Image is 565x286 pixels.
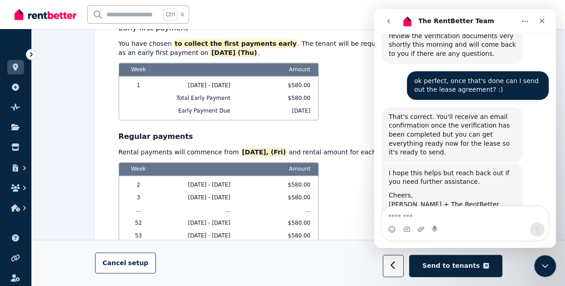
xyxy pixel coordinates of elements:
[158,232,252,239] span: [DATE] - [DATE]
[534,255,556,277] iframe: Intercom live chat
[15,8,76,21] img: RentBetter
[374,9,556,248] iframe: Intercom live chat
[210,48,258,57] span: [DATE] (Thu)
[258,63,314,76] span: Amount
[158,82,252,89] span: [DATE] - [DATE]
[258,163,314,175] span: Amount
[125,232,153,239] span: 53
[158,207,252,214] span: ...
[119,39,493,57] div: You have chosen . The tenant will be requested to pay as an early first payment on .
[158,219,252,227] span: [DATE] - [DATE]
[536,7,550,22] img: pinasao@gmail.com
[181,11,184,18] span: k
[258,207,314,214] span: ...
[125,219,153,227] span: 52
[158,194,252,201] span: [DATE] - [DATE]
[258,107,314,114] span: [DATE]
[119,148,480,157] div: Rental payments will commence from and rental amount for each period will be .
[125,63,153,76] span: Week
[125,207,153,214] span: ...
[258,194,314,201] span: $580.00
[258,219,314,227] span: $580.00
[422,261,480,271] span: Send to tenants
[174,39,297,48] span: to collect the first payments early
[125,181,153,188] span: 2
[258,181,314,188] span: $580.00
[128,259,149,268] span: setup
[158,181,252,188] span: [DATE] - [DATE]
[125,194,153,201] span: 3
[163,9,177,20] span: Ctrl
[119,131,193,142] p: Regular payments
[125,163,153,175] span: Week
[95,253,156,274] button: Cancelsetup
[409,255,502,277] button: Send to tenants
[125,82,153,89] span: 1
[158,107,252,114] span: Early Payment Due
[103,260,149,267] span: Cancel
[258,82,314,89] span: $580.00
[258,94,314,102] span: $580.00
[241,148,287,157] span: [DATE], (Fri)
[258,232,314,239] span: $580.00
[158,94,252,102] span: Total Early Payment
